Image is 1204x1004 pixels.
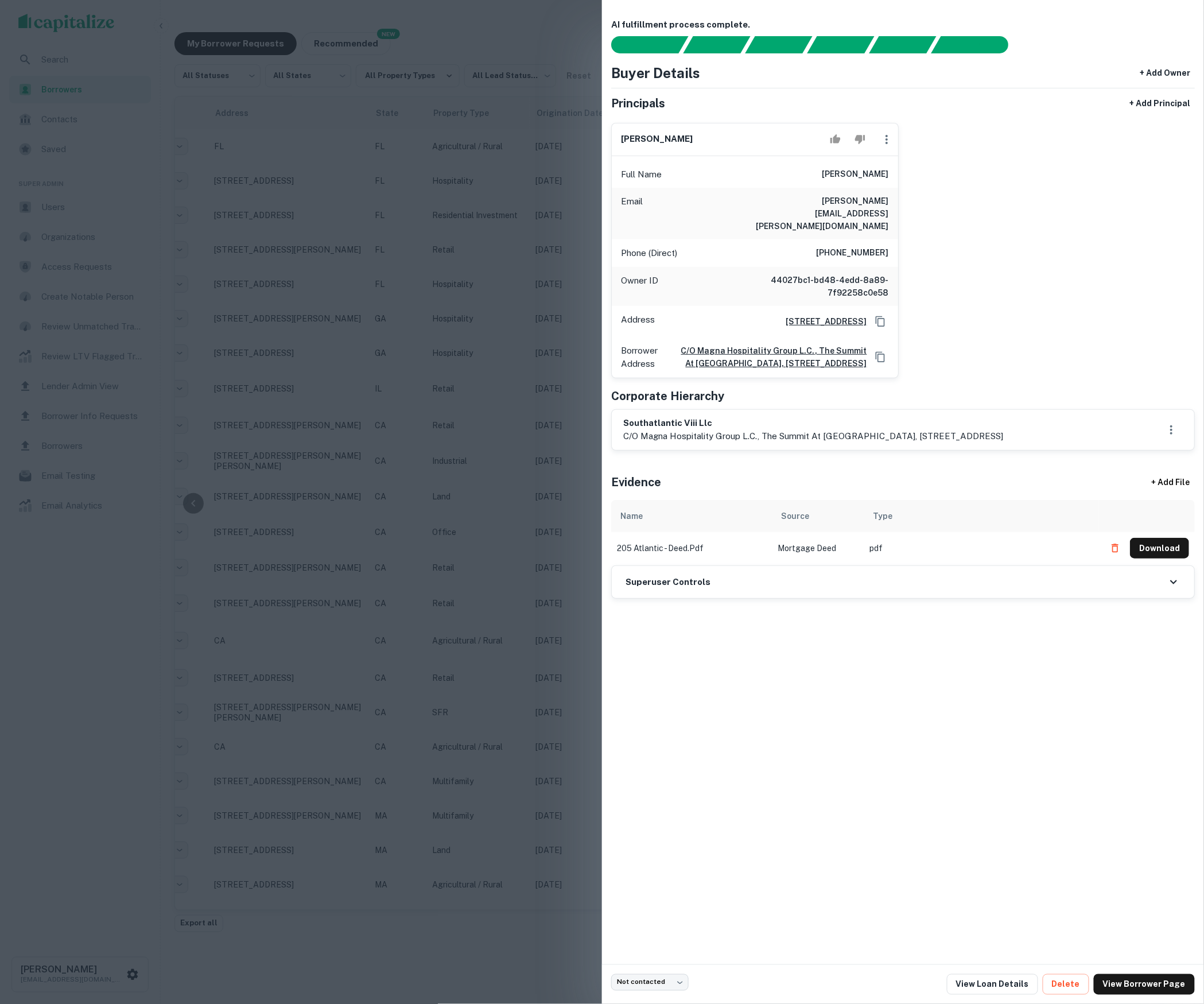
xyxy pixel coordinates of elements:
h5: Corporate Hierarchy [611,387,724,405]
th: Name [611,500,772,532]
div: Principals found, AI now looking for contact information... [807,36,874,53]
button: Reject [850,128,870,151]
td: Mortgage Deed [772,532,864,564]
h6: [PERSON_NAME] [822,168,889,181]
button: Delete file [1105,539,1125,557]
div: Your request is received and processing... [683,36,750,53]
div: Sending borrower request to AI... [597,36,683,53]
button: Download [1130,538,1189,559]
iframe: Chat Widget [1147,912,1204,967]
h6: southatlantic viii llc [623,417,1003,430]
h6: [PERSON_NAME][EMAIL_ADDRESS][PERSON_NAME][DOMAIN_NAME] [751,195,889,232]
h6: Superuser Controls [626,576,710,589]
a: c/o magna hospitality group l.c., the summit at [GEOGRAPHIC_DATA], [STREET_ADDRESS] [666,344,867,370]
a: View Borrower Page [1094,974,1195,995]
a: [STREET_ADDRESS] [777,315,867,328]
h6: AI fulfillment process complete. [611,18,1195,32]
button: Accept [825,128,845,151]
td: 205 atlantic - deed.pdf [611,532,772,564]
button: + Add Owner [1135,63,1195,83]
button: Copy Address [872,348,889,366]
div: AI fulfillment process complete. [931,36,1022,53]
button: Copy Address [872,313,889,330]
p: Email [621,195,643,232]
div: scrollable content [611,500,1195,564]
p: Phone (Direct) [621,246,677,260]
div: Principals found, still searching for contact information. This may take time... [869,36,936,53]
h6: 44027bc1-bd48-4edd-8a89-7f92258c0e58 [751,274,889,299]
div: Not contacted [611,974,689,991]
div: Source [781,509,809,523]
p: Owner ID [621,274,658,299]
th: Type [864,500,1099,532]
div: Documents found, AI parsing details... [745,36,812,53]
p: c/o magna hospitality group l.c., the summit at [GEOGRAPHIC_DATA], [STREET_ADDRESS] [623,429,1003,443]
p: Borrower Address [621,344,662,371]
h4: Buyer Details [611,63,700,83]
th: Source [772,500,864,532]
p: Full Name [621,168,662,181]
h5: Evidence [611,474,661,491]
a: View Loan Details [947,974,1038,995]
button: Delete [1043,974,1089,995]
td: pdf [864,532,1099,564]
div: Name [620,509,643,523]
button: + Add Principal [1125,93,1195,114]
h5: Principals [611,95,665,112]
p: Address [621,313,655,330]
div: Type [873,509,892,523]
h6: [PERSON_NAME] [621,133,693,146]
h6: [PHONE_NUMBER] [817,246,889,260]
